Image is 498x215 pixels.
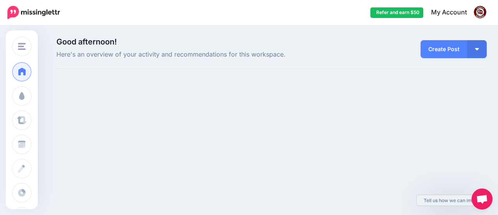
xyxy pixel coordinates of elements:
img: Missinglettr [7,6,60,19]
a: Tell us how we can improve [417,195,489,206]
span: Good afternoon! [56,37,117,46]
img: arrow-down-white.png [475,48,479,50]
a: Refer and earn $50 [370,7,423,18]
a: Create Post [421,40,467,58]
span: Here's an overview of your activity and recommendations for this workspace. [56,50,339,60]
div: Aprire la chat [472,188,493,210]
img: menu.png [18,43,26,50]
a: My Account [423,3,486,22]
